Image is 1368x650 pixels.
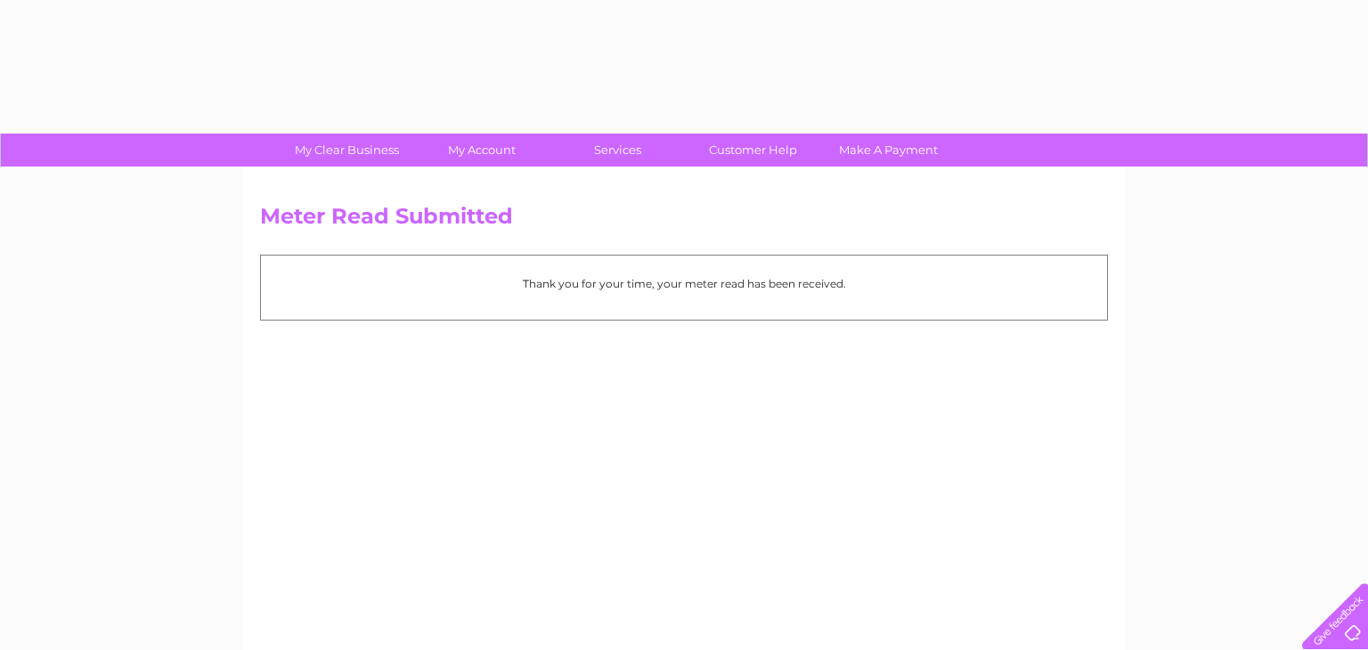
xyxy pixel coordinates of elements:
[260,204,1108,238] h2: Meter Read Submitted
[680,134,826,167] a: Customer Help
[409,134,556,167] a: My Account
[544,134,691,167] a: Services
[270,275,1098,292] p: Thank you for your time, your meter read has been received.
[815,134,962,167] a: Make A Payment
[273,134,420,167] a: My Clear Business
